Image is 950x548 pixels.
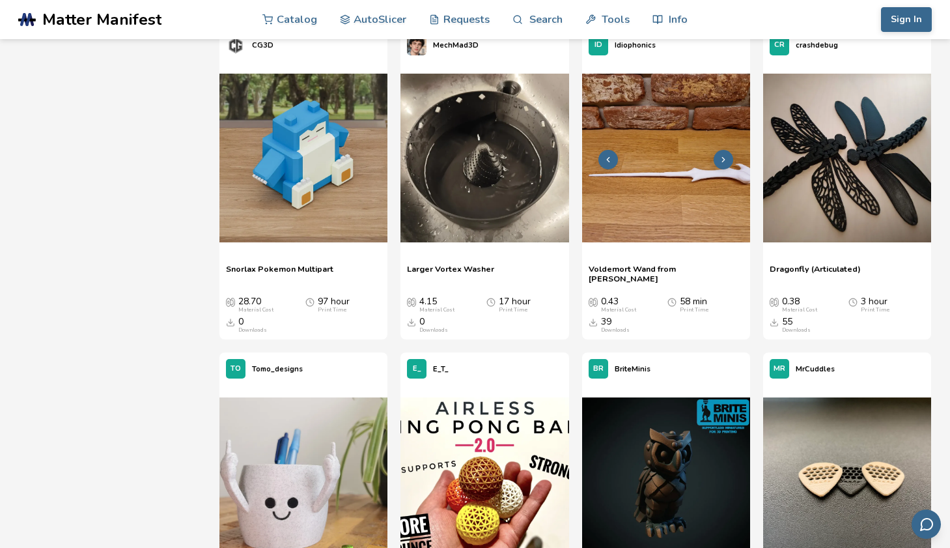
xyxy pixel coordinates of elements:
a: Larger Vortex Washer [407,264,494,283]
span: Downloads [770,317,779,327]
div: Material Cost [238,307,273,313]
div: 58 min [680,296,708,313]
div: 39 [601,317,630,334]
p: E_T_ [433,362,449,376]
span: Average Cost [226,296,235,307]
span: BR [593,365,604,373]
p: BriteMinis [615,362,650,376]
span: Average Cost [589,296,598,307]
div: Material Cost [782,307,817,313]
p: MechMad3D [433,38,479,52]
div: Print Time [499,307,527,313]
div: Print Time [861,307,889,313]
div: 0.38 [782,296,817,313]
span: Downloads [407,317,416,327]
p: Tomo_designs [252,362,303,376]
span: Average Print Time [667,296,677,307]
a: Dragonfly (Articulated) [770,264,861,283]
button: Send feedback via email [912,510,941,539]
span: Downloads [226,317,235,327]
div: 4.15 [419,296,454,313]
div: 97 hour [318,296,350,313]
a: Snorlax Pokemon Multipart [226,264,333,283]
div: Material Cost [419,307,454,313]
div: Downloads [238,327,267,334]
div: 0.43 [601,296,636,313]
span: E_ [413,365,421,373]
a: CG3D's profileCG3D [219,29,280,62]
div: 0 [419,317,448,334]
span: TO [231,365,241,373]
div: Print Time [318,307,346,313]
div: 3 hour [861,296,889,313]
span: ID [594,41,602,50]
div: Material Cost [601,307,636,313]
div: Downloads [782,327,811,334]
span: Average Print Time [848,296,858,307]
p: crashdebug [796,38,838,52]
div: 55 [782,317,811,334]
p: MrCuddles [796,362,835,376]
div: Downloads [601,327,630,334]
div: 0 [238,317,267,334]
div: 17 hour [499,296,531,313]
span: Downloads [589,317,598,327]
span: Average Cost [407,296,416,307]
button: Sign In [881,7,932,32]
span: Average Print Time [486,296,496,307]
span: Average Cost [770,296,779,307]
span: Average Print Time [305,296,314,307]
img: MechMad3D's profile [407,36,426,55]
div: Print Time [680,307,708,313]
p: CG3D [252,38,273,52]
span: CR [774,41,785,50]
div: Downloads [419,327,448,334]
span: Matter Manifest [42,10,161,29]
img: CG3D's profile [226,36,245,55]
a: MechMad3D's profileMechMad3D [400,29,485,62]
a: Voldemort Wand from [PERSON_NAME] [589,264,744,283]
div: 28.70 [238,296,273,313]
p: Idiophonics [615,38,656,52]
span: MR [774,365,785,373]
